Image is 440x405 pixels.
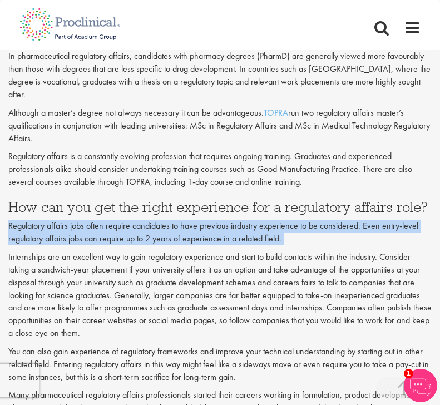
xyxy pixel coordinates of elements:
p: Internships are an excellent way to gain regulatory experience and start to build contacts within... [8,251,432,340]
span: 1 [404,369,413,378]
p: In pharmaceutical regulatory affairs, candidates with pharmacy degrees (PharmD) are generally vie... [8,50,432,101]
img: Chatbot [404,369,437,402]
a: TOPRA [264,107,288,118]
h3: How can you get the right experience for a regulatory affairs role? [8,200,432,214]
p: Regulatory affairs jobs often require candidates to have previous industry experience to be consi... [8,220,432,245]
p: You can also gain experience of regulatory frameworks and improve your technical understanding by... [8,345,432,384]
p: Regulatory affairs is a constantly evolving profession that requires ongoing training. Graduates ... [8,150,432,189]
p: Although a master’s degree not always necessary it can be advantageous. run two regulatory affair... [8,107,432,145]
